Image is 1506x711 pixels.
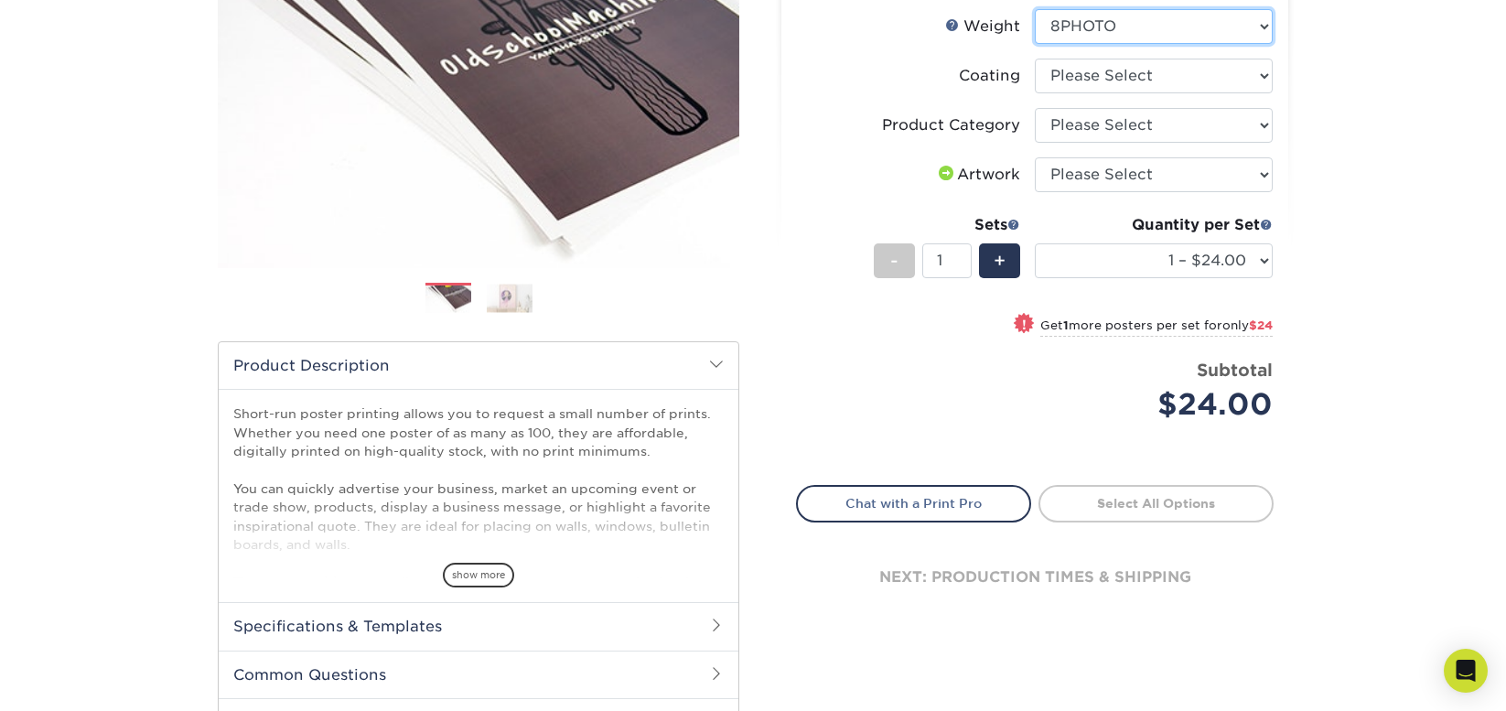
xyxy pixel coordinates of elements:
h2: Product Description [219,342,738,389]
img: Posters 02 [487,284,532,312]
a: Chat with a Print Pro [796,485,1031,522]
div: Sets [874,214,1020,236]
img: Posters 01 [425,284,471,316]
span: + [994,247,1006,275]
small: Get more posters per set for [1040,318,1273,337]
h2: Common Questions [219,651,738,698]
div: $24.00 [1049,382,1273,426]
span: ! [1022,315,1027,334]
span: - [890,247,898,275]
h2: Specifications & Templates [219,602,738,650]
strong: 1 [1063,318,1069,332]
div: Open Intercom Messenger [1444,649,1488,693]
div: Quantity per Set [1035,214,1273,236]
div: Artwork [935,164,1020,186]
div: next: production times & shipping [796,522,1274,632]
div: Coating [959,65,1020,87]
div: Weight [945,16,1020,38]
span: only [1222,318,1273,332]
strong: Subtotal [1197,360,1273,380]
a: Select All Options [1038,485,1274,522]
span: $24 [1249,318,1273,332]
div: Product Category [882,114,1020,136]
span: show more [443,563,514,587]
